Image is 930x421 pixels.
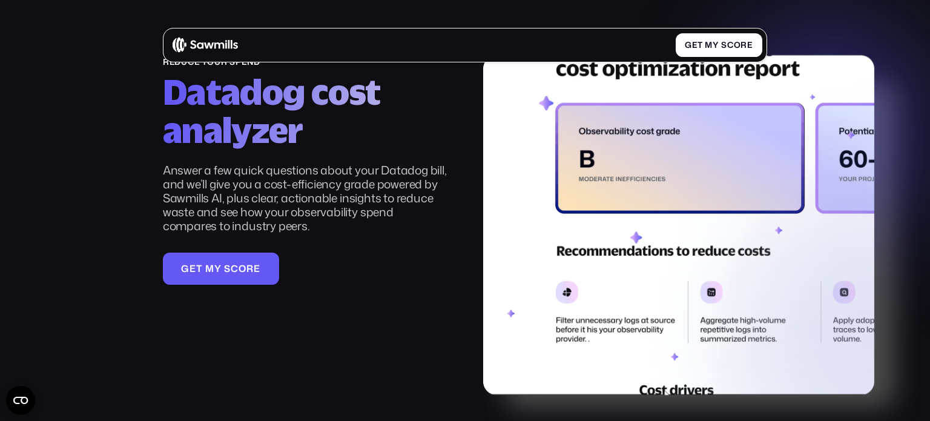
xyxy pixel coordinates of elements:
[231,263,239,274] span: c
[692,40,697,50] span: e
[747,40,753,50] span: e
[705,40,713,50] span: m
[205,263,214,274] span: m
[190,263,196,274] span: e
[181,263,190,274] span: G
[676,33,762,57] a: Getmyscore
[239,263,246,274] span: o
[163,163,447,233] p: Answer a few quick questions about your Datadog bill, and we’ll give you a cost-efficiency grade ...
[163,57,447,67] div: reduce your spend
[734,40,741,50] span: o
[163,253,279,285] a: Getmyscore
[163,73,447,149] h2: Datadog cost analyzer
[697,40,703,50] span: t
[685,40,692,50] span: G
[196,263,203,274] span: t
[6,386,35,415] button: Open CMP widget
[254,263,260,274] span: e
[727,40,734,50] span: c
[246,263,254,274] span: r
[224,263,231,274] span: s
[740,40,747,50] span: r
[214,263,222,274] span: y
[713,40,719,50] span: y
[721,40,727,50] span: s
